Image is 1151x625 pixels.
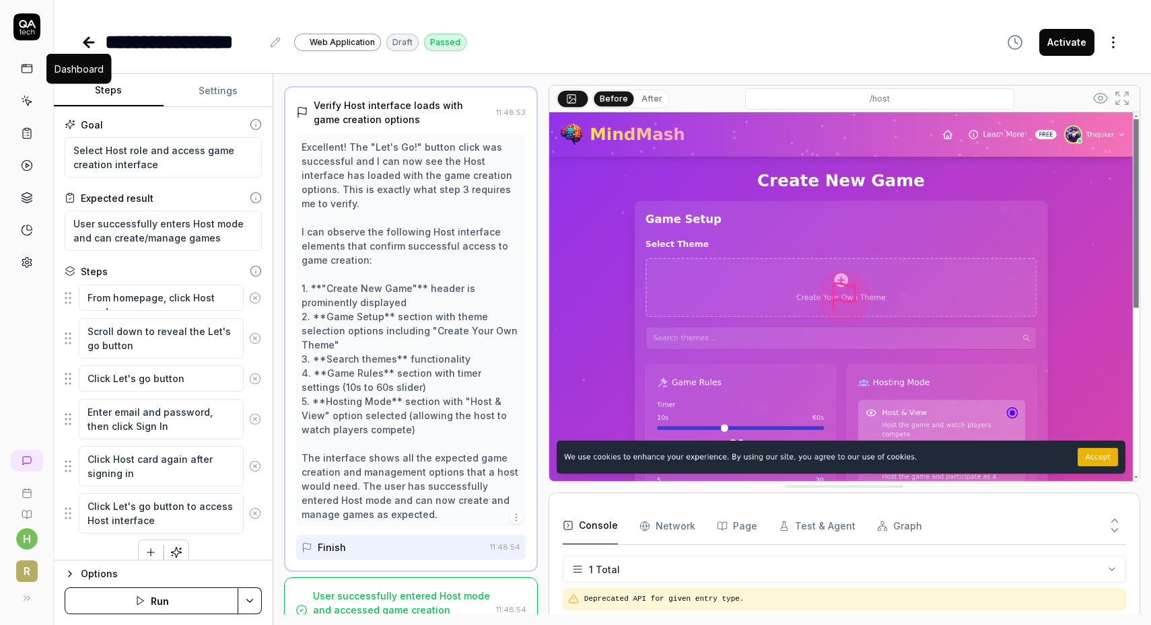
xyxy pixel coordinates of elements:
button: Remove step [244,406,267,433]
button: Activate [1039,29,1094,56]
div: Suggestions [65,318,262,359]
time: 11:48:54 [490,542,520,552]
button: Page [717,507,757,545]
div: Steps [81,264,108,279]
div: Verify Host interface loads with game creation options [314,98,491,126]
div: Suggestions [65,492,262,534]
button: Open in full screen [1111,87,1133,109]
time: 11:48:54 [496,605,526,614]
button: Settings [164,75,273,107]
button: Options [65,566,262,582]
div: Suggestions [65,398,262,440]
button: Run [65,587,238,614]
button: Remove step [244,325,267,352]
button: Console [563,507,618,545]
div: Options [81,566,262,582]
div: Goal [81,118,103,132]
div: Dashboard [55,62,104,76]
button: Steps [54,75,164,107]
div: Finish [318,540,346,554]
a: New conversation [11,450,43,472]
button: Remove step [244,500,267,527]
time: 11:48:53 [496,108,526,117]
button: Show all interative elements [1090,87,1111,109]
button: Graph [877,507,922,545]
a: Web Application [294,33,381,51]
div: Suggestions [65,445,262,487]
img: Screenshot [549,112,1140,481]
div: Suggestions [65,284,262,312]
button: h [16,528,38,550]
div: Suggestions [65,365,262,393]
button: Network [639,507,695,545]
div: Expected result [81,191,153,205]
button: Test & Agent [779,507,856,545]
div: Passed [424,34,466,51]
a: Book a call with us [5,477,48,499]
button: R [5,550,48,585]
button: Remove step [244,365,267,392]
div: Excellent! The "Let's Go!" button click was successful and I can now see the Host interface has l... [302,140,520,521]
a: Documentation [5,499,48,520]
button: View version history [999,29,1031,56]
div: Draft [386,34,419,51]
span: R [16,560,38,582]
pre: Deprecated API for given entry type. [584,593,1121,605]
button: Finish11:48:54 [296,535,526,560]
button: Before [594,91,633,106]
span: Web Application [310,36,375,48]
button: Remove step [244,285,267,311]
button: After [636,91,668,106]
button: Remove step [244,453,267,480]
